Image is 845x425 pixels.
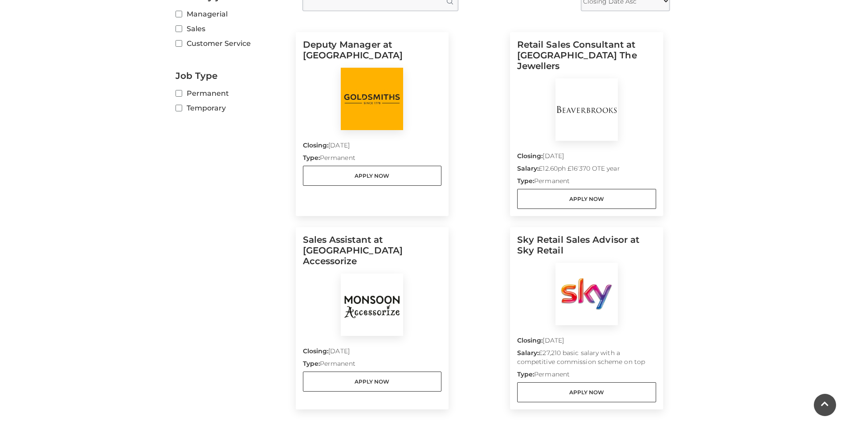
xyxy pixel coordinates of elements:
[303,359,442,372] p: Permanent
[303,166,442,186] a: Apply Now
[303,372,442,392] a: Apply Now
[303,141,329,149] strong: Closing:
[555,263,618,325] img: Sky Retail
[341,274,403,336] img: Monsoon
[517,382,656,402] a: Apply Now
[517,234,656,263] h5: Sky Retail Sales Advisor at Sky Retail
[517,336,656,348] p: [DATE]
[517,348,656,370] p: £27,210 basic salary with a competitive commission scheme on top
[517,177,534,185] strong: Type:
[517,370,534,378] strong: Type:
[517,152,543,160] strong: Closing:
[517,370,656,382] p: Permanent
[303,234,442,274] h5: Sales Assistant at [GEOGRAPHIC_DATA] Accessorize
[341,68,403,130] img: Goldsmiths
[176,88,289,99] label: Permanent
[517,164,656,176] p: £12.60ph £16'370 OTE year
[517,164,539,172] strong: Salary:
[517,176,656,189] p: Permanent
[555,78,618,141] img: BeaverBrooks The Jewellers
[176,38,289,49] label: Customer Service
[303,39,442,68] h5: Deputy Manager at [GEOGRAPHIC_DATA]
[176,8,289,20] label: Managerial
[303,154,320,162] strong: Type:
[517,349,539,357] strong: Salary:
[176,70,289,81] h2: Job Type
[517,189,656,209] a: Apply Now
[517,151,656,164] p: [DATE]
[303,347,442,359] p: [DATE]
[303,347,329,355] strong: Closing:
[303,153,442,166] p: Permanent
[176,23,289,34] label: Sales
[517,39,656,78] h5: Retail Sales Consultant at [GEOGRAPHIC_DATA] The Jewellers
[303,141,442,153] p: [DATE]
[303,360,320,368] strong: Type:
[176,102,289,114] label: Temporary
[517,336,543,344] strong: Closing:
